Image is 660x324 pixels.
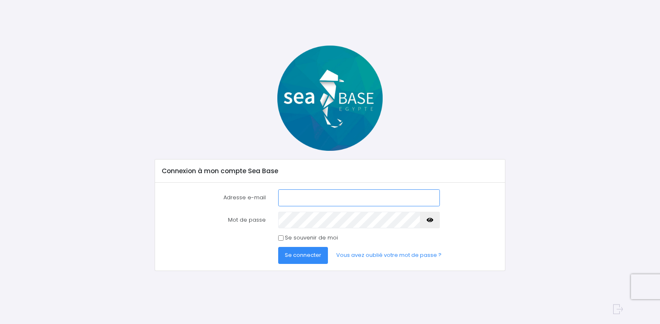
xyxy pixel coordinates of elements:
[278,247,328,264] button: Se connecter
[155,160,505,183] div: Connexion à mon compte Sea Base
[156,212,272,228] label: Mot de passe
[156,189,272,206] label: Adresse e-mail
[285,251,321,259] span: Se connecter
[330,247,448,264] a: Vous avez oublié votre mot de passe ?
[285,234,338,242] label: Se souvenir de moi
